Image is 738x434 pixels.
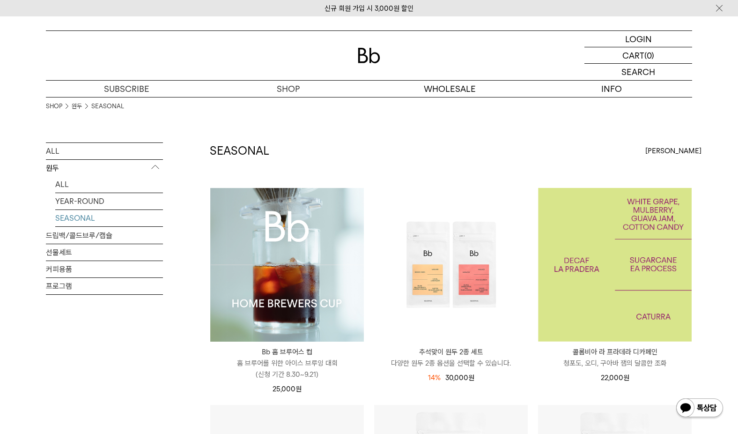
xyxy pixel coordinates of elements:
[210,346,364,358] p: Bb 홈 브루어스 컵
[210,143,269,159] h2: SEASONAL
[55,193,163,210] a: YEAR-ROUND
[623,374,629,382] span: 원
[584,31,692,47] a: LOGIN
[584,47,692,64] a: CART (0)
[210,358,364,380] p: 홈 브루어를 위한 아이스 브루잉 대회 (신청 기간 8.30~9.21)
[46,278,163,294] a: 프로그램
[46,227,163,244] a: 드립백/콜드브루/캡슐
[538,346,692,358] p: 콜롬비아 라 프라데라 디카페인
[369,81,531,97] p: WHOLESALE
[538,358,692,369] p: 청포도, 오디, 구아바 잼의 달콤한 조화
[531,81,692,97] p: INFO
[374,358,528,369] p: 다양한 원두 2종 옵션을 선택할 수 있습니다.
[91,102,124,111] a: SEASONAL
[374,346,528,369] a: 추석맞이 원두 2종 세트 다양한 원두 2종 옵션을 선택할 수 있습니다.
[625,31,652,47] p: LOGIN
[273,385,302,393] span: 25,000
[72,102,82,111] a: 원두
[46,244,163,261] a: 선물세트
[46,143,163,159] a: ALL
[46,261,163,277] a: 커피용품
[295,385,302,393] span: 원
[325,4,413,13] a: 신규 회원 가입 시 3,000원 할인
[601,374,629,382] span: 22,000
[538,188,692,342] img: 1000001187_add2_054.jpg
[55,176,163,193] a: ALL
[428,372,441,383] div: 14%
[358,48,380,63] img: 로고
[538,346,692,369] a: 콜롬비아 라 프라데라 디카페인 청포도, 오디, 구아바 잼의 달콤한 조화
[675,397,724,420] img: 카카오톡 채널 1:1 채팅 버튼
[46,81,207,97] a: SUBSCRIBE
[468,374,474,382] span: 원
[210,188,364,342] img: Bb 홈 브루어스 컵
[645,145,701,157] span: [PERSON_NAME]
[207,81,369,97] a: SHOP
[46,102,62,111] a: SHOP
[621,64,655,80] p: SEARCH
[46,160,163,177] p: 원두
[445,374,474,382] span: 30,000
[374,188,528,342] img: 추석맞이 원두 2종 세트
[538,188,692,342] a: 콜롬비아 라 프라데라 디카페인
[210,346,364,380] a: Bb 홈 브루어스 컵 홈 브루어를 위한 아이스 브루잉 대회(신청 기간 8.30~9.21)
[374,346,528,358] p: 추석맞이 원두 2종 세트
[55,210,163,226] a: SEASONAL
[644,47,654,63] p: (0)
[622,47,644,63] p: CART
